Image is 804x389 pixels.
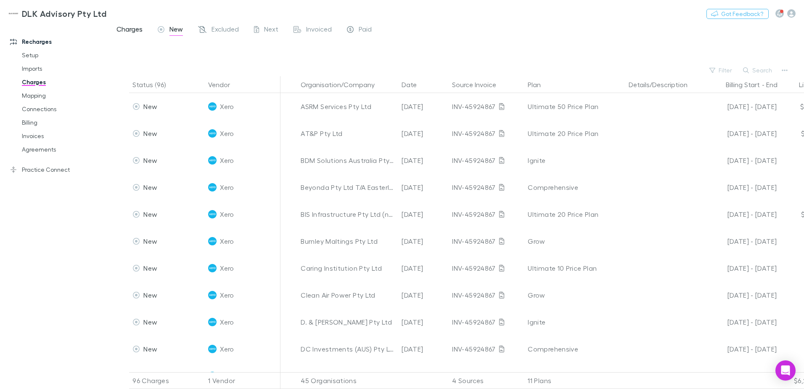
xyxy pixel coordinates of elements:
[629,76,698,93] button: Details/Description
[402,76,427,93] button: Date
[301,76,385,93] button: Organisation/Company
[398,336,449,362] div: [DATE]
[398,201,449,228] div: [DATE]
[528,174,622,201] div: Comprehensive
[704,201,777,228] div: [DATE] - [DATE]
[13,102,114,116] a: Connections
[220,174,234,201] span: Xero
[143,318,157,326] span: New
[398,93,449,120] div: [DATE]
[13,48,114,62] a: Setup
[208,76,240,93] button: Vendor
[452,120,521,147] div: INV-45924867
[220,336,234,362] span: Xero
[208,210,217,218] img: Xero's Logo
[452,282,521,309] div: INV-45924867
[208,129,217,138] img: Xero's Logo
[452,147,521,174] div: INV-45924867
[220,120,234,147] span: Xero
[398,255,449,282] div: [DATE]
[13,116,114,129] a: Billing
[143,210,157,218] span: New
[143,102,157,110] span: New
[528,309,622,336] div: Ignite
[212,25,239,36] span: Excluded
[704,76,786,93] div: -
[13,75,114,89] a: Charges
[143,237,157,245] span: New
[220,228,234,255] span: Xero
[301,201,395,228] div: BIS Infrastructure Pty Ltd (new)
[116,25,143,36] span: Charges
[739,65,777,75] button: Search
[208,102,217,111] img: Xero's Logo
[452,228,521,255] div: INV-45924867
[143,345,157,353] span: New
[452,255,521,282] div: INV-45924867
[220,255,234,282] span: Xero
[129,372,205,389] div: 96 Charges
[528,76,551,93] button: Plan
[143,129,157,137] span: New
[398,282,449,309] div: [DATE]
[528,120,622,147] div: Ultimate 20 Price Plan
[301,336,395,362] div: DC Investments (AUS) Pty Ltd
[705,65,737,75] button: Filter
[452,309,521,336] div: INV-45924867
[528,147,622,174] div: Ignite
[2,35,114,48] a: Recharges
[220,147,234,174] span: Xero
[524,372,625,389] div: 11 Plans
[528,336,622,362] div: Comprehensive
[704,147,777,174] div: [DATE] - [DATE]
[704,282,777,309] div: [DATE] - [DATE]
[208,237,217,245] img: Xero's Logo
[704,228,777,255] div: [DATE] - [DATE]
[208,264,217,272] img: Xero's Logo
[452,201,521,228] div: INV-45924867
[306,25,332,36] span: Invoiced
[398,174,449,201] div: [DATE]
[301,228,395,255] div: Burnley Maltings Pty Ltd
[220,93,234,120] span: Xero
[301,147,395,174] div: BDM Solutions Australia Pty Ltd
[766,76,778,93] button: End
[726,76,760,93] button: Billing Start
[208,183,217,192] img: Xero's Logo
[528,93,622,120] div: Ultimate 50 Price Plan
[301,282,395,309] div: Clean Air Power Pty Ltd
[208,291,217,299] img: Xero's Logo
[264,25,278,36] span: Next
[13,143,114,156] a: Agreements
[205,372,280,389] div: 1 Vendor
[704,174,777,201] div: [DATE] - [DATE]
[220,201,234,228] span: Xero
[208,318,217,326] img: Xero's Logo
[704,93,777,120] div: [DATE] - [DATE]
[13,129,114,143] a: Invoices
[13,62,114,75] a: Imports
[208,156,217,165] img: Xero's Logo
[704,336,777,362] div: [DATE] - [DATE]
[449,372,524,389] div: 4 Sources
[301,255,395,282] div: Caring Institution Pty Ltd
[22,8,106,19] h3: DLK Advisory Pty Ltd
[775,360,796,381] div: Open Intercom Messenger
[143,183,157,191] span: New
[301,174,395,201] div: Beyonda Pty Ltd T/A Easterly Co
[528,228,622,255] div: Grow
[528,282,622,309] div: Grow
[704,120,777,147] div: [DATE] - [DATE]
[143,264,157,272] span: New
[452,93,521,120] div: INV-45924867
[3,3,111,24] a: DLK Advisory Pty Ltd
[704,255,777,282] div: [DATE] - [DATE]
[398,309,449,336] div: [DATE]
[528,255,622,282] div: Ultimate 10 Price Plan
[398,147,449,174] div: [DATE]
[704,309,777,336] div: [DATE] - [DATE]
[301,120,395,147] div: AT&P Pty Ltd
[143,291,157,299] span: New
[208,345,217,353] img: Xero's Logo
[359,25,372,36] span: Paid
